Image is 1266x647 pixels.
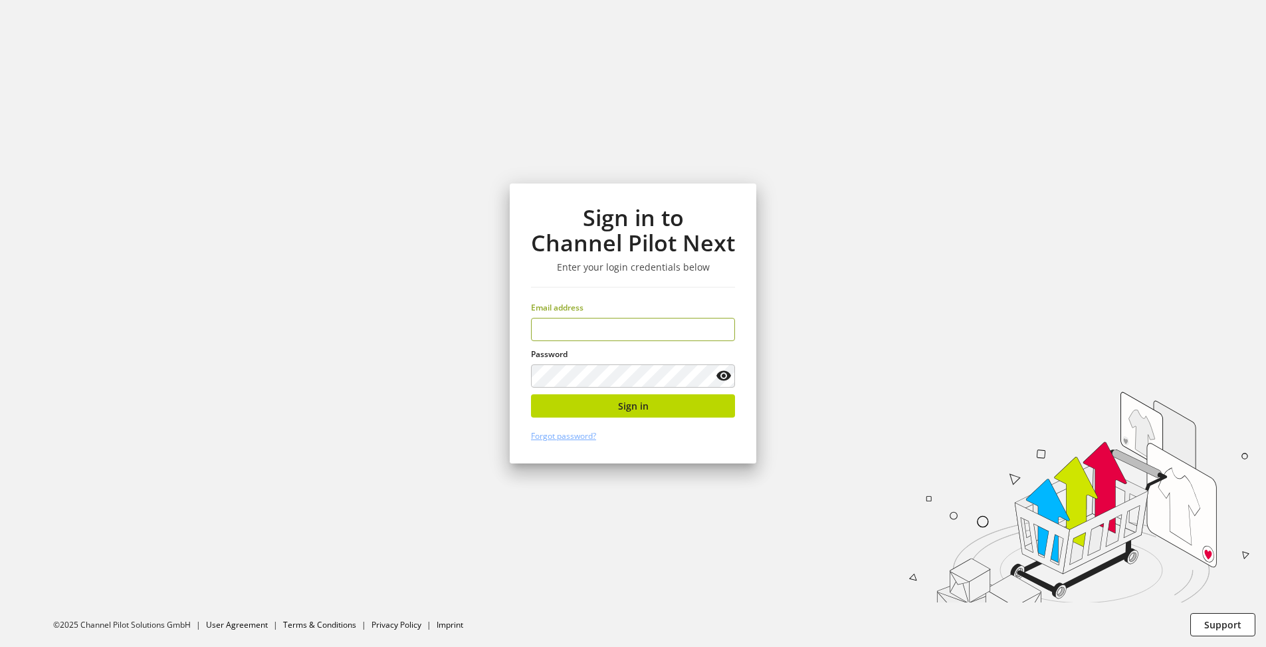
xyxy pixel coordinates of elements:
span: Email address [531,302,583,313]
h3: Enter your login credentials below [531,261,735,273]
button: Support [1190,613,1255,636]
span: Support [1204,618,1241,632]
span: Sign in [618,399,649,413]
a: Imprint [437,619,463,630]
a: User Agreement [206,619,268,630]
button: Sign in [531,394,735,418]
h1: Sign in to Channel Pilot Next [531,205,735,256]
a: Privacy Policy [371,619,421,630]
a: Terms & Conditions [283,619,356,630]
a: Forgot password? [531,430,596,442]
li: ©2025 Channel Pilot Solutions GmbH [53,619,206,631]
span: Password [531,348,568,360]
